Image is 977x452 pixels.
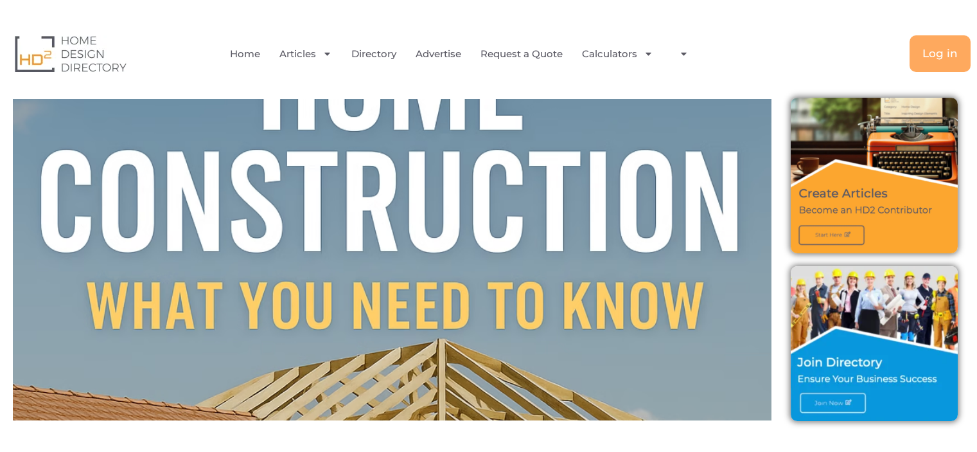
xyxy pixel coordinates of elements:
nav: Menu [199,39,729,69]
a: Advertise [416,39,461,69]
span: Log in [922,48,958,59]
a: Articles [279,39,332,69]
a: Log in [910,35,971,72]
img: Create Articles [791,98,958,253]
a: Directory [351,39,396,69]
a: Calculators [582,39,653,69]
a: Request a Quote [480,39,563,69]
img: Join Directory [791,266,958,422]
a: Home [230,39,260,69]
